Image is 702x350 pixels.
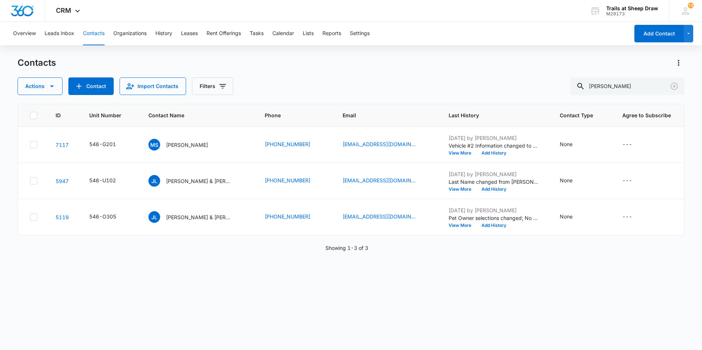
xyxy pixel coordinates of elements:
[476,187,512,191] button: Add History
[343,213,429,221] div: Email - jesusloya13@live.com.mx - Select to Edit Field
[56,7,71,14] span: CRM
[89,213,129,221] div: Unit Number - 546-O305 - Select to Edit Field
[83,22,105,45] button: Contacts
[148,211,160,223] span: JL
[622,111,672,119] span: Agree to Subscribe
[89,111,131,119] span: Unit Number
[120,77,186,95] button: Import Contacts
[18,77,63,95] button: Actions
[560,140,573,148] div: None
[560,213,586,221] div: Contact Type - None - Select to Edit Field
[476,223,512,228] button: Add History
[265,213,310,220] a: [PHONE_NUMBER]
[181,22,198,45] button: Leases
[622,176,645,185] div: Agree to Subscribe - - Select to Edit Field
[250,22,264,45] button: Tasks
[560,213,573,220] div: None
[343,176,429,185] div: Email - jesusloya13@live.com.mx - Select to Edit Field
[350,22,370,45] button: Settings
[668,80,680,92] button: Clear
[449,134,540,142] p: [DATE] by [PERSON_NAME]
[449,151,476,155] button: View More
[673,57,684,69] button: Actions
[343,140,416,148] a: [EMAIL_ADDRESS][DOMAIN_NAME]
[207,22,241,45] button: Rent Offerings
[89,176,116,184] div: 546-U102
[192,77,233,95] button: Filters
[45,22,74,45] button: Leads Inbox
[265,176,310,184] a: [PHONE_NUMBER]
[343,176,416,184] a: [EMAIL_ADDRESS][DOMAIN_NAME]
[265,111,314,119] span: Phone
[622,213,645,221] div: Agree to Subscribe - - Select to Edit Field
[166,177,232,185] p: [PERSON_NAME] & [PERSON_NAME]
[343,140,429,149] div: Email - elianpaola2013@gmail.com - Select to Edit Field
[265,140,310,148] a: [PHONE_NUMBER]
[606,5,658,11] div: account name
[13,22,36,45] button: Overview
[634,25,684,42] button: Add Contact
[688,3,694,8] span: 72
[89,140,116,148] div: 546-G201
[68,77,114,95] button: Add Contact
[56,111,61,119] span: ID
[265,140,324,149] div: Phone - (970) 909-5664 - Select to Edit Field
[56,142,69,148] a: Navigate to contact details page for Maritza Segovia
[89,140,129,149] div: Unit Number - 546-G201 - Select to Edit Field
[449,111,532,119] span: Last History
[56,214,69,220] a: Navigate to contact details page for Jesus Loya & Maritza Almaraz
[303,22,314,45] button: Lists
[166,213,232,221] p: [PERSON_NAME] & [PERSON_NAME]
[622,140,632,149] div: ---
[343,111,420,119] span: Email
[265,176,324,185] div: Phone - (970) 552-9038 - Select to Edit Field
[570,77,684,95] input: Search Contacts
[343,213,416,220] a: [EMAIL_ADDRESS][DOMAIN_NAME]
[622,176,632,185] div: ---
[148,139,160,151] span: MS
[155,22,172,45] button: History
[325,244,368,252] p: Showing 1-3 of 3
[560,176,573,184] div: None
[622,140,645,149] div: Agree to Subscribe - - Select to Edit Field
[265,213,324,221] div: Phone - (970) 552-9038 - Select to Edit Field
[560,111,594,119] span: Contact Type
[688,3,694,8] div: notifications count
[449,187,476,191] button: View More
[148,111,237,119] span: Contact Name
[89,176,129,185] div: Unit Number - 546-U102 - Select to Edit Field
[148,211,245,223] div: Contact Name - Jesus Loya & Maritza Almaraz - Select to Edit Field
[622,213,632,221] div: ---
[449,206,540,214] p: [DATE] by [PERSON_NAME]
[560,140,586,149] div: Contact Type - None - Select to Edit Field
[449,214,540,222] p: Pet Owner selections changed; No was added.
[449,223,476,228] button: View More
[148,175,245,187] div: Contact Name - Jesus Loya & Maritza Almaraz - Select to Edit Field
[606,11,658,16] div: account id
[148,139,221,151] div: Contact Name - Maritza Segovia - Select to Edit Field
[449,170,540,178] p: [DATE] by [PERSON_NAME]
[148,175,160,187] span: JL
[449,178,540,186] p: Last Name changed from [PERSON_NAME] &amp; [PERSON_NAME] (Duplicate) to [PERSON_NAME] &amp; [PERS...
[89,213,116,220] div: 546-O305
[18,57,56,68] h1: Contacts
[113,22,147,45] button: Organizations
[449,142,540,149] p: Vehicle #2 Information changed to 2012 Chevy Cruize Red.
[166,141,208,149] p: [PERSON_NAME]
[560,176,586,185] div: Contact Type - None - Select to Edit Field
[476,151,512,155] button: Add History
[322,22,341,45] button: Reports
[272,22,294,45] button: Calendar
[56,178,69,184] a: Navigate to contact details page for Jesus Loya & Maritza Almaraz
